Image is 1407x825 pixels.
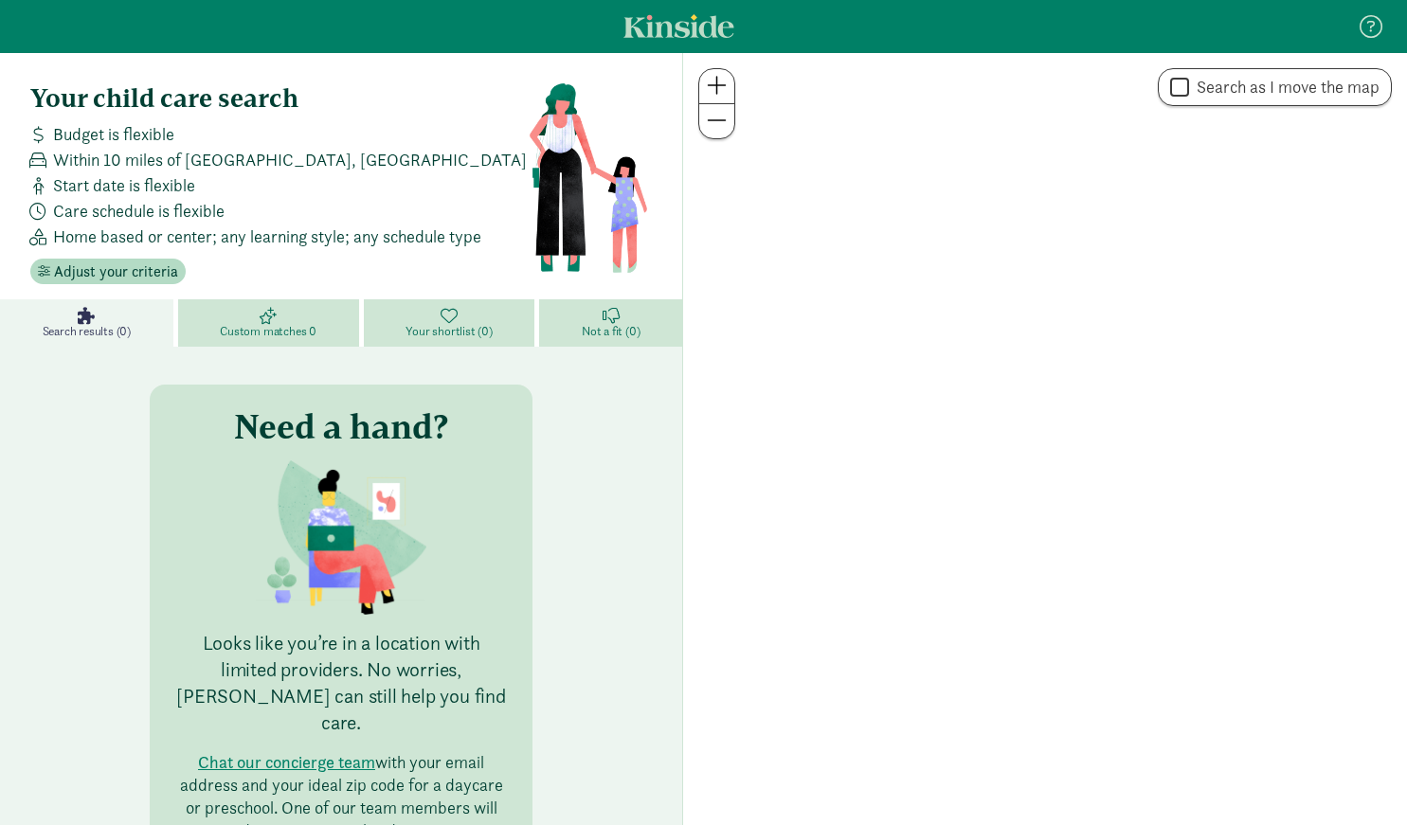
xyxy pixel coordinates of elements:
[30,259,186,285] button: Adjust your criteria
[406,324,492,339] span: Your shortlist (0)
[53,147,527,172] span: Within 10 miles of [GEOGRAPHIC_DATA], [GEOGRAPHIC_DATA]
[539,299,682,347] a: Not a fit (0)
[198,751,375,774] button: Chat our concierge team
[178,299,364,347] a: Custom matches 0
[582,324,640,339] span: Not a fit (0)
[54,260,178,283] span: Adjust your criteria
[220,324,316,339] span: Custom matches 0
[234,407,448,445] h3: Need a hand?
[172,630,510,736] p: Looks like you’re in a location with limited providers. No worries, [PERSON_NAME] can still help ...
[53,172,195,198] span: Start date is flexible
[364,299,540,347] a: Your shortlist (0)
[1189,76,1380,99] label: Search as I move the map
[623,14,734,38] a: Kinside
[53,224,481,249] span: Home based or center; any learning style; any schedule type
[43,324,131,339] span: Search results (0)
[53,198,225,224] span: Care schedule is flexible
[30,83,528,114] h4: Your child care search
[53,121,174,147] span: Budget is flexible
